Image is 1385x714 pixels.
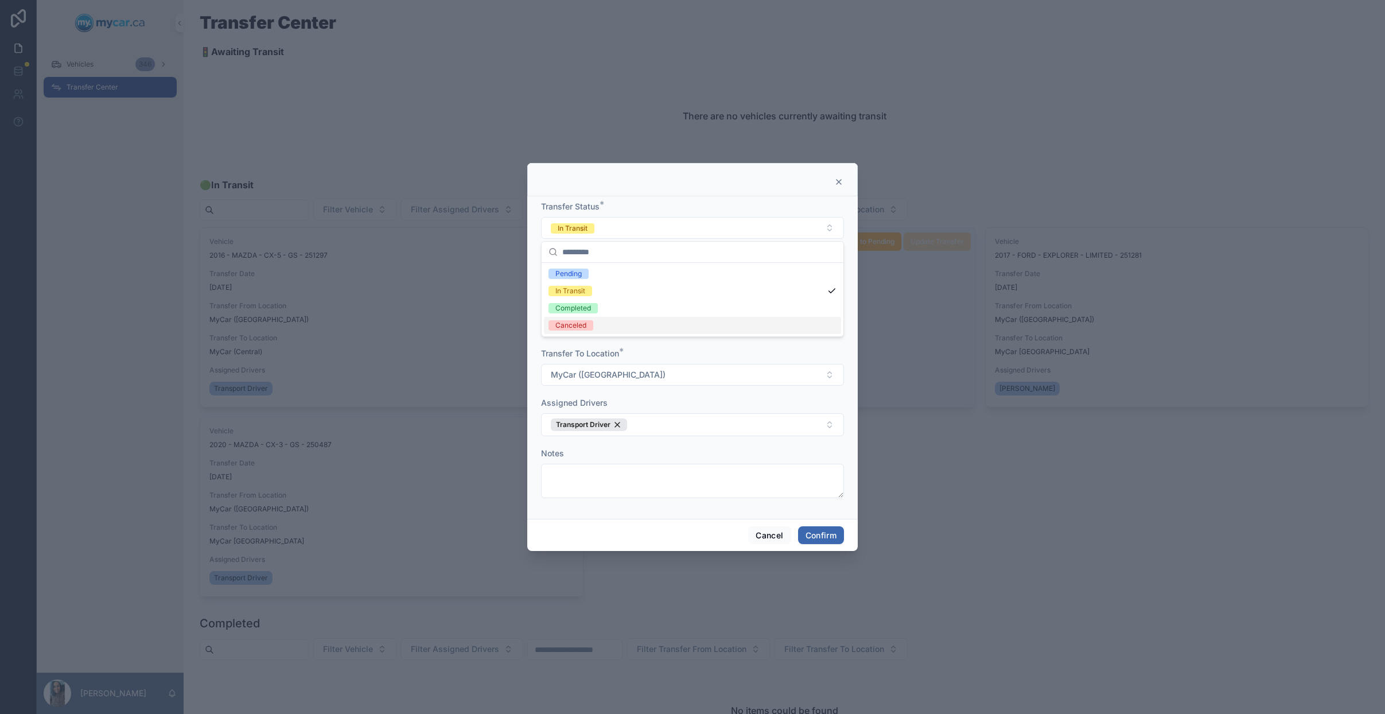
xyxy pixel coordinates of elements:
div: In Transit [558,223,588,234]
span: Assigned Drivers [541,398,608,408]
button: Select Button [541,217,844,239]
span: Transfer To Location [541,348,619,358]
div: Pending [555,269,582,279]
div: Canceled [555,320,586,331]
span: Notes [541,448,564,458]
div: Completed [555,303,591,313]
div: In Transit [555,286,585,296]
button: Select Button [541,364,844,386]
span: MyCar ([GEOGRAPHIC_DATA]) [551,369,666,381]
span: Transfer Status [541,201,600,211]
button: Unselect 88 [551,418,627,431]
button: Select Button [541,413,844,436]
button: Cancel [748,526,791,545]
button: Confirm [798,526,844,545]
div: Suggestions [542,263,843,336]
span: Transport Driver [556,420,610,429]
